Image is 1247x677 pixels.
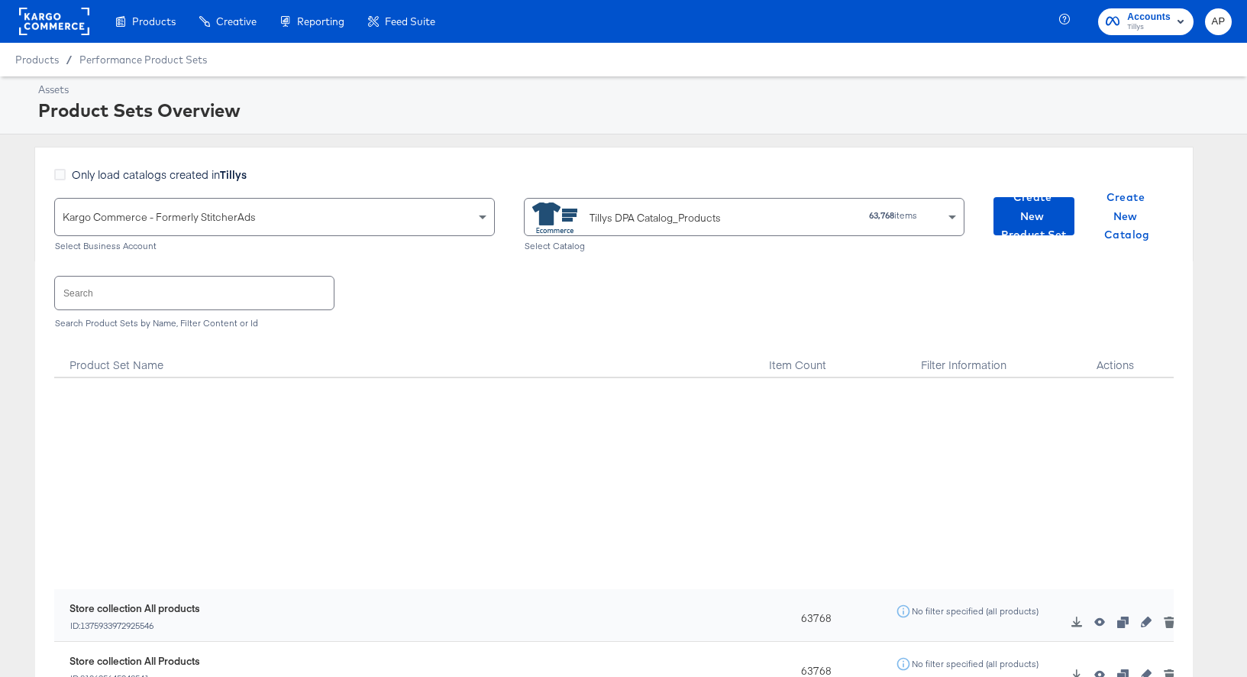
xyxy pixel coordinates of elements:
div: Search Product Sets by Name, Filter Content or Id [54,318,1174,329]
div: No filter specified (all products) [911,659,1039,669]
span: / [59,53,79,66]
span: Accounts [1127,9,1171,25]
button: AccountsTillys [1098,8,1194,35]
div: Tillys DPA Catalog_Products [590,210,721,226]
strong: 63,768 [869,209,894,221]
div: Filter Information [871,340,1057,378]
strong: Tillys [220,167,247,182]
div: Assets [38,83,1228,97]
div: Store collection All products [69,601,200,616]
div: 63768 [754,589,871,642]
div: Product Set Name [54,340,754,378]
span: Products [132,15,176,28]
span: Products [15,53,59,66]
span: Reporting [297,15,344,28]
div: Toggle SortBy [754,340,871,378]
div: Actions [1057,340,1174,378]
div: No filter specified (all products) [911,606,1039,617]
button: Create New Catalog [1087,197,1168,235]
div: ID: 1375933972925546 [69,620,200,631]
a: Performance Product Sets [79,53,207,66]
span: AP [1211,13,1226,31]
span: Creative [216,15,257,28]
span: Create New Catalog [1093,188,1161,245]
span: Tillys [1127,21,1171,34]
div: items [800,210,918,221]
div: Store collection All Products [69,654,200,669]
div: Select Business Account [54,241,495,251]
div: Product Sets Overview [38,97,1228,123]
div: Toggle SortBy [54,340,754,378]
span: Feed Suite [385,15,435,28]
span: Create New Product Set [1000,188,1068,245]
span: Only load catalogs created in [72,167,247,182]
div: Select Catalog [524,241,964,251]
input: Search product sets [55,277,334,309]
div: Item Count [754,340,871,378]
span: Kargo Commerce - Formerly StitcherAds [63,210,256,224]
button: Create New Product Set [993,197,1074,235]
button: AP [1205,8,1232,35]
